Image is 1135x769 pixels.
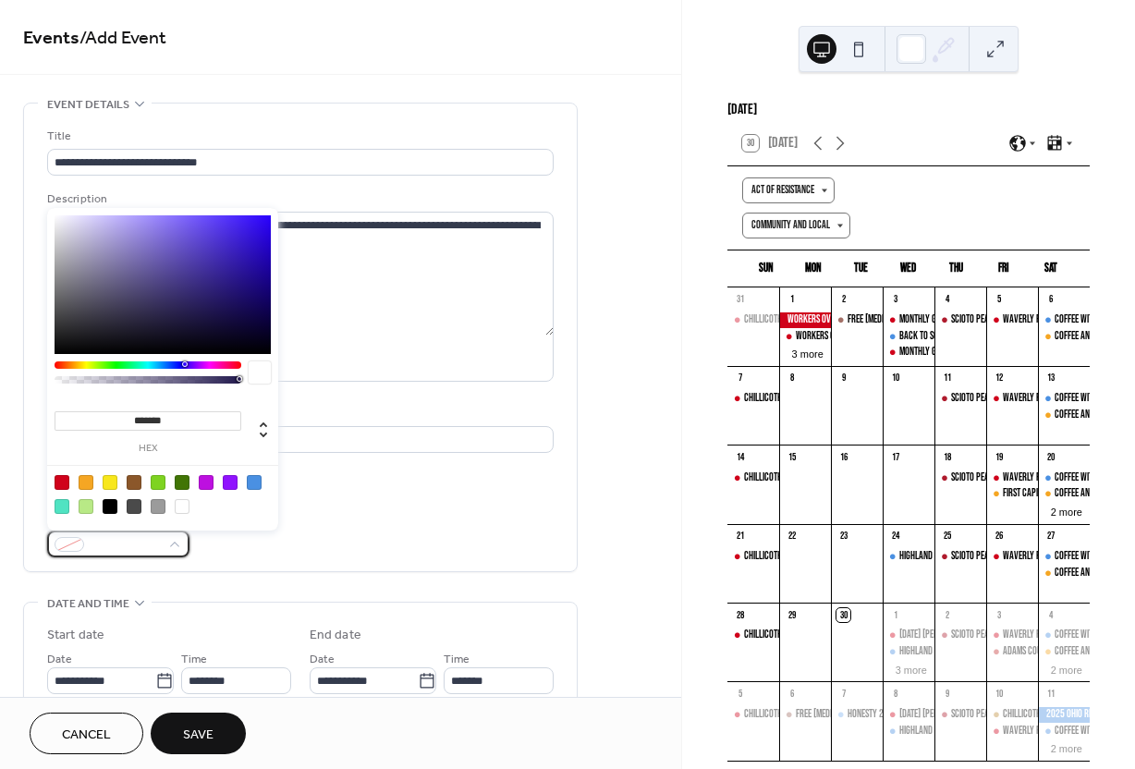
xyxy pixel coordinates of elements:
button: 3 more [785,345,831,360]
div: Waverly Protest Every [DATE] [1003,312,1111,328]
div: Chillicothe Protests Every Sunday Morning [727,312,779,328]
div: Coffee and Talk with First Capital Pride [1038,486,1090,502]
div: Tue [837,250,885,287]
div: Location [47,404,550,423]
div: Chillicothe Protests Every [DATE] Morning [744,391,898,407]
div: #8B572A [127,475,141,490]
div: Coffee with the Dems (Scioto County) [1038,312,1090,328]
div: Scioto Peace and Justice Protest for Palestine [934,707,986,723]
div: Coffee and Talk with First Capital Pride [1038,566,1090,581]
div: Chillicothe Halloween Festival [986,707,1038,723]
span: Date [310,650,335,669]
div: Free [MEDICAL_DATA] Testing [848,312,946,328]
div: #4A4A4A [127,499,141,514]
div: Waverly Protest Every [DATE] [1003,724,1111,739]
span: Cancel [62,726,111,745]
div: Waverly Protest Every [DATE] [1003,628,1111,643]
div: Chillicothe Protests Every Sunday Morning [727,628,779,643]
div: 18 [940,450,954,464]
div: 13 [1043,372,1057,385]
div: 8 [888,687,902,701]
div: Coffee with the Dems (Scioto County) [1038,549,1090,565]
div: Waverly Protest Every [DATE] [1003,470,1111,486]
div: Waverly Protest Every [DATE] [1003,391,1111,407]
div: Highland County Democratic Conversations at HQ [883,644,934,660]
div: #D0021B [55,475,69,490]
button: 2 more [1043,661,1090,677]
div: Start date [47,626,104,645]
div: Chillicothe Protests Every Sunday Morning [727,549,779,565]
div: 29 [785,608,799,622]
div: Scioto Peace and Justice Protest for Palestine [934,470,986,486]
div: Fri [980,250,1027,287]
div: Title [47,127,550,146]
div: #417505 [175,475,189,490]
div: Description [47,189,550,209]
div: Wed [885,250,932,287]
div: 5 [733,687,747,701]
div: 25 [940,530,954,543]
div: 2 [836,293,850,307]
div: [DATE] [PERSON_NAME] and [PERSON_NAME] Protest [899,707,1078,723]
div: Waverly Protest Every Friday [986,628,1038,643]
div: Scioto Peace and Justice Protest for Palestine [934,391,986,407]
div: Monthly Group Meeting (8pm) [899,345,1007,360]
div: 7 [836,687,850,701]
div: Coffee and Talk with First Capital Pride [1038,644,1090,660]
div: Coffee and Talk with First Capital Pride [1038,408,1090,423]
div: 5 [992,293,1006,307]
div: Monthly Group Meeting (5pm) [883,312,934,328]
div: #000000 [103,499,117,514]
div: Sun [742,250,789,287]
div: Coffee with the Dems (Scioto County) [1038,724,1090,739]
div: Chillicothe Protests Every Sunday Morning [727,470,779,486]
div: Workers Over Billionaires [GEOGRAPHIC_DATA] [796,329,962,345]
div: Wednesday Husted and Moreno Protest [883,707,934,723]
div: [DATE] [PERSON_NAME] and [PERSON_NAME] Protest [899,628,1078,643]
div: 16 [836,450,850,464]
div: 9 [836,372,850,385]
div: #FFFFFF [175,499,189,514]
div: 23 [836,530,850,543]
div: Waverly Protest Every Friday [986,391,1038,407]
div: 11 [1043,687,1057,701]
div: #4A90E2 [247,475,262,490]
div: Scioto Peace and Justice Protest for Palestine [934,312,986,328]
div: 12 [992,372,1006,385]
label: hex [55,444,241,454]
span: Event details [47,95,129,115]
div: Waverly Protest Every Friday [986,470,1038,486]
div: 31 [733,293,747,307]
div: Coffee with the Dems (Scioto County) [1038,391,1090,407]
div: Highland County Democratic Conversations at HQ [899,549,1080,565]
div: Highland County Democratic Conversations at HQ [883,724,934,739]
div: 17 [888,450,902,464]
div: Workers Over Billionaires Clermont County [779,329,831,345]
div: Waverly Protest Every Friday [986,312,1038,328]
div: Chillicothe Protests Every Sunday Morning [727,391,779,407]
div: #B8E986 [79,499,93,514]
div: 8 [785,372,799,385]
span: Date and time [47,594,129,614]
div: 27 [1043,530,1057,543]
button: 2 more [1043,739,1090,755]
div: Chillicothe [DATE] Festival [1003,707,1099,723]
button: 3 more [888,661,934,677]
div: Honesty 2025 LGBTQ+ School Board Election Forum [831,707,883,723]
div: Chillicothe Protests Every Sunday Morning [727,707,779,723]
div: Back to School With HB 8 Virtual Workshop [883,329,934,345]
div: Honesty 2025 [DEMOGRAPHIC_DATA] School Board Election Forum [848,707,1082,723]
div: 4 [1043,608,1057,622]
div: Monthly Group Meeting (5pm) [899,312,1007,328]
div: End date [310,626,361,645]
div: 19 [992,450,1006,464]
div: #9013FE [223,475,238,490]
div: Highland County Democratic Conversations at HQ [899,724,1080,739]
div: 4 [940,293,954,307]
div: Wednesday Husted and Moreno Protest [883,628,934,643]
div: Thu [933,250,980,287]
div: 22 [785,530,799,543]
button: Cancel [30,713,143,754]
div: 14 [733,450,747,464]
